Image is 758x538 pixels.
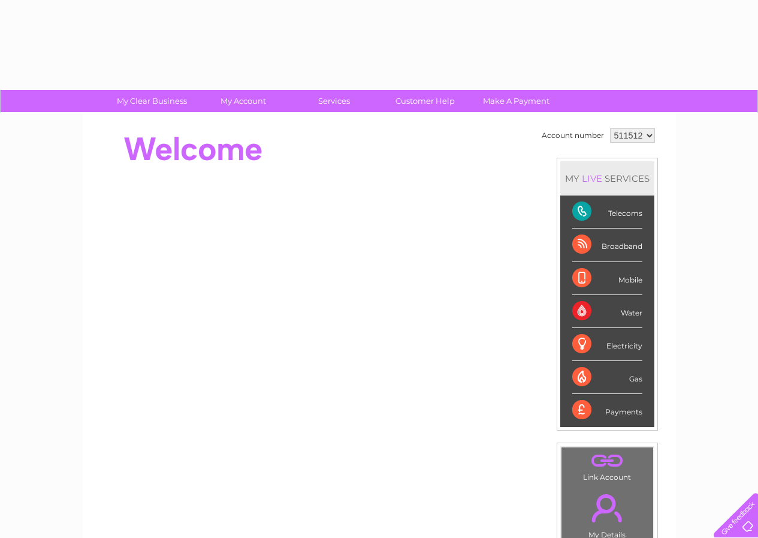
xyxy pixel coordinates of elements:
[194,90,292,112] a: My Account
[572,196,642,229] div: Telecoms
[572,328,642,361] div: Electricity
[561,447,654,485] td: Link Account
[539,125,607,146] td: Account number
[579,173,605,184] div: LIVE
[572,262,642,295] div: Mobile
[560,161,654,196] div: MY SERVICES
[285,90,383,112] a: Services
[572,229,642,262] div: Broadband
[376,90,475,112] a: Customer Help
[572,361,642,394] div: Gas
[564,450,650,471] a: .
[564,487,650,529] a: .
[467,90,566,112] a: Make A Payment
[572,394,642,426] div: Payments
[102,90,201,112] a: My Clear Business
[572,295,642,328] div: Water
